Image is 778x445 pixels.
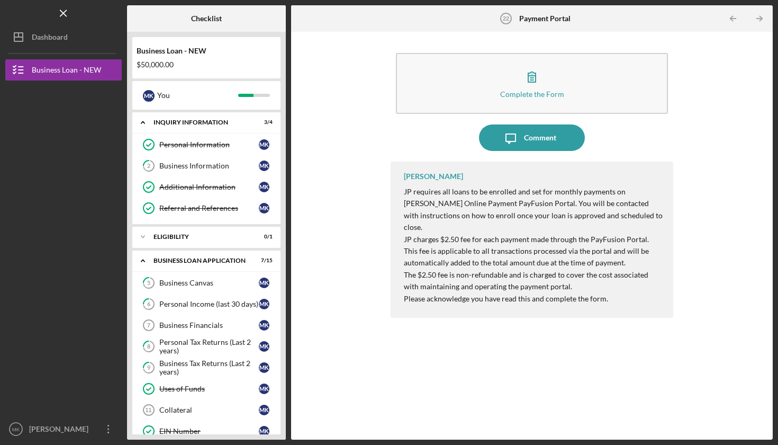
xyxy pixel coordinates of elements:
tspan: 22 [503,15,509,22]
a: 6Personal Income (last 30 days)MK [138,293,275,315]
button: Dashboard [5,26,122,48]
a: 9Business Tax Returns (Last 2 years)MK [138,357,275,378]
div: Personal Income (last 30 days) [159,300,259,308]
p: JP requires all loans to be enrolled and set for monthly payments on [PERSON_NAME] Online Payment... [404,186,663,234]
b: Checklist [191,14,222,23]
a: Referral and ReferencesMK [138,198,275,219]
button: Complete the Form [396,53,668,114]
a: 8Personal Tax Returns (Last 2 years)MK [138,336,275,357]
div: ELIGIBILITY [153,234,246,240]
div: 7 / 15 [254,257,273,264]
button: Comment [479,124,585,151]
div: Referral and References [159,204,259,212]
div: M K [143,90,155,102]
tspan: 6 [147,301,151,308]
p: JP charges $2.50 fee for each payment made through the PayFusion Portal. This fee is applicable t... [404,234,663,269]
div: Comment [524,124,556,151]
div: Business Tax Returns (Last 2 years) [159,359,259,376]
div: M K [259,299,269,309]
div: Business Financials [159,321,259,330]
a: 7Business FinancialsMK [138,315,275,336]
tspan: 8 [147,343,150,350]
a: Uses of FundsMK [138,378,275,399]
button: Business Loan - NEW [5,59,122,81]
tspan: 7 [147,322,150,328]
p: Please acknowledge you have read this and complete the form. [404,293,663,305]
div: M K [259,139,269,150]
div: BUSINESS LOAN APPLICATION [153,257,246,264]
div: M K [259,203,269,213]
div: M K [259,161,269,171]
div: Collateral [159,406,259,414]
div: M K [259,278,269,288]
div: You [157,86,238,104]
b: Payment Portal [519,14,571,23]
div: M K [259,362,269,373]
div: M K [259,341,269,352]
button: MK[PERSON_NAME] [5,419,122,440]
div: Business Canvas [159,279,259,287]
div: Uses of Funds [159,385,259,393]
div: Business Loan - NEW [137,47,276,55]
div: 0 / 1 [254,234,273,240]
div: INQUIRY INFORMATION [153,119,246,126]
a: 11CollateralMK [138,399,275,421]
div: 3 / 4 [254,119,273,126]
tspan: 2 [147,163,150,170]
div: M K [259,426,269,437]
div: [PERSON_NAME] [26,419,95,442]
div: EIN Number [159,427,259,435]
a: 2Business InformationMK [138,155,275,176]
div: M K [259,320,269,331]
div: $50,000.00 [137,60,276,69]
div: Additional Information [159,183,259,191]
text: MK [12,426,20,432]
p: The $2.50 fee is non-refundable and is charged to cover the cost associated with maintaining and ... [404,269,663,293]
tspan: 11 [145,407,151,413]
a: EIN NumberMK [138,421,275,442]
div: M K [259,384,269,394]
div: [PERSON_NAME] [404,172,463,181]
div: M K [259,182,269,192]
div: Complete the Form [500,90,564,98]
div: M K [259,405,269,415]
div: Dashboard [32,26,68,50]
div: Personal Tax Returns (Last 2 years) [159,338,259,355]
tspan: 5 [147,280,150,287]
a: Personal InformationMK [138,134,275,155]
tspan: 9 [147,364,151,371]
div: Personal Information [159,140,259,149]
div: Business Information [159,162,259,170]
div: Business Loan - NEW [32,59,101,83]
a: Additional InformationMK [138,176,275,198]
a: 5Business CanvasMK [138,272,275,293]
